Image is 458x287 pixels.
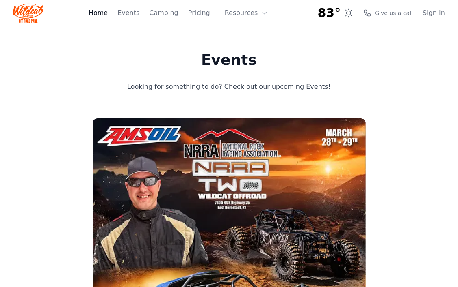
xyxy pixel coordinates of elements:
[423,8,445,18] a: Sign In
[375,9,413,17] span: Give us a call
[95,81,364,92] p: Looking for something to do? Check out our upcoming Events!
[363,9,413,17] a: Give us a call
[117,8,139,18] a: Events
[95,52,364,68] h1: Events
[89,8,108,18] a: Home
[188,8,210,18] a: Pricing
[13,3,43,23] img: Wildcat Logo
[220,5,273,21] button: Resources
[149,8,178,18] a: Camping
[318,6,341,20] span: 83°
